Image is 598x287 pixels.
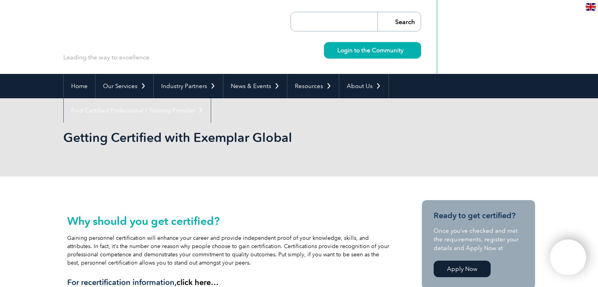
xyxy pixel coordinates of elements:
p: Leading the way to excellence [63,53,149,62]
a: Our Services [96,74,153,98]
a: click here… [177,278,219,287]
img: svg+xml;nitro-empty-id=MzYyOjIyMw==-1;base64,PHN2ZyB2aWV3Qm94PSIwIDAgMTEgMTEiIHdpZHRoPSIxMSIgaGVp... [403,48,408,52]
input: Search [377,12,421,31]
img: en [586,3,596,11]
a: Login to the Community [324,42,421,59]
a: Apply Now [434,261,491,277]
a: Resources [287,74,339,98]
a: About Us [339,74,388,98]
a: Home [64,74,95,98]
a: Find Certified Professional / Training Provider [64,98,211,123]
a: News & Events [223,74,287,98]
img: svg+xml;nitro-empty-id=MTEzNDoxMTY=-1;base64,PHN2ZyB2aWV3Qm94PSIwIDAgNDAwIDQwMCIgd2lkdGg9IjQwMCIg... [558,248,578,267]
h1: Getting Certified with Exemplar Global [63,130,365,145]
h3: Ready to get certified? [434,211,523,221]
a: Industry Partners [154,74,223,98]
h2: Why should you get certified? [67,215,390,227]
p: Once you’ve checked and met the requirements, register your details and Apply Now at [434,226,523,252]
